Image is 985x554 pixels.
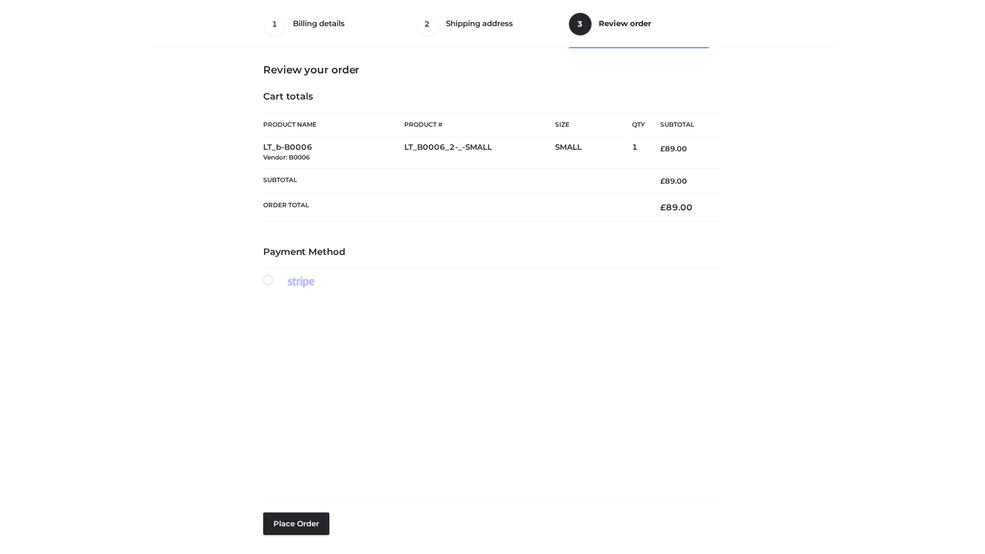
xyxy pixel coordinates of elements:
[263,194,645,221] th: Order Total
[660,202,693,212] bdi: 89.00
[263,113,404,136] th: Product Name
[263,64,722,76] h3: Review your order
[263,136,404,169] td: LT_b-B0006
[632,136,645,169] td: 1
[660,144,665,153] span: £
[263,247,722,258] h4: Payment Method
[555,136,632,169] td: SMALL
[660,202,666,212] span: £
[660,176,665,186] span: £
[660,176,687,186] bdi: 89.00
[632,113,645,136] th: Qty
[404,136,555,169] td: LT_B0006_2-_-SMALL
[660,144,687,153] bdi: 89.00
[645,113,722,136] th: Subtotal
[263,512,329,535] button: Place order
[263,91,722,103] h4: Cart totals
[404,113,555,136] th: Product #
[555,113,627,136] th: Size
[263,168,645,193] th: Subtotal
[263,153,310,161] small: Vendor: B0006
[261,299,720,484] iframe: Secure payment input frame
